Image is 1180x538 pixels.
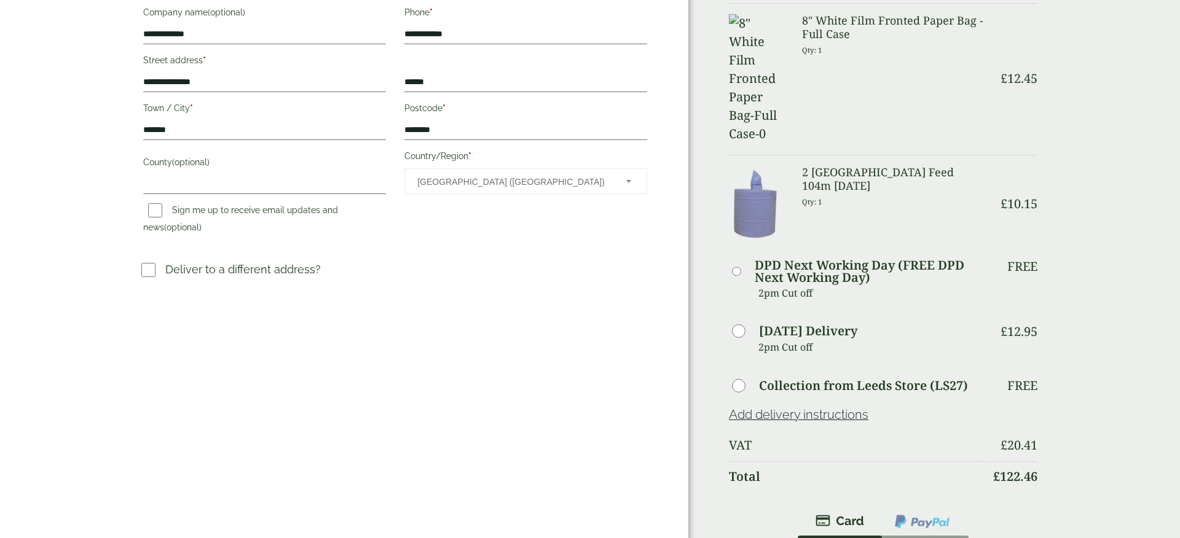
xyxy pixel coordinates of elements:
bdi: 12.95 [1001,323,1037,340]
span: £ [1001,195,1007,212]
p: 2pm Cut off [758,284,985,302]
span: United Kingdom (UK) [417,169,610,195]
p: Free [1007,259,1037,274]
label: Phone [404,4,647,25]
label: Postcode [404,99,647,120]
label: [DATE] Delivery [759,325,857,337]
span: £ [1001,323,1007,340]
label: Town / City [143,99,386,120]
label: Street address [143,52,386,72]
abbr: required [430,7,433,17]
label: County [143,154,386,174]
abbr: required [203,55,206,65]
bdi: 10.15 [1001,195,1037,212]
abbr: required [442,103,446,113]
a: Add delivery instructions [729,407,868,422]
span: Country/Region [404,168,647,194]
span: (optional) [172,157,210,167]
bdi: 12.45 [1001,70,1037,87]
small: Qty: 1 [802,197,822,206]
span: (optional) [164,222,202,232]
img: stripe.png [816,513,864,528]
img: 8" White Film Fronted Paper Bag-Full Case-0 [729,14,787,143]
label: Sign me up to receive email updates and news [143,205,338,236]
h3: 8" White Film Fronted Paper Bag - Full Case [802,14,985,41]
span: £ [1001,70,1007,87]
p: Deliver to a different address? [165,261,321,278]
p: 2pm Cut off [758,338,985,356]
input: Sign me up to receive email updates and news(optional) [148,203,162,217]
label: Company name [143,4,386,25]
span: £ [993,468,1000,485]
abbr: required [468,151,471,161]
span: (optional) [208,7,245,17]
small: Qty: 1 [802,45,822,55]
label: Country/Region [404,147,647,168]
th: VAT [729,431,985,460]
h3: 2 [GEOGRAPHIC_DATA] Feed 104m [DATE] [802,166,985,192]
bdi: 20.41 [1001,437,1037,453]
label: Collection from Leeds Store (LS27) [759,380,968,392]
abbr: required [190,103,193,113]
p: Free [1007,378,1037,393]
label: DPD Next Working Day (FREE DPD Next Working Day) [755,259,984,284]
th: Total [729,461,985,491]
span: £ [1001,437,1007,453]
bdi: 122.46 [993,468,1037,485]
img: ppcp-gateway.png [894,513,951,529]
